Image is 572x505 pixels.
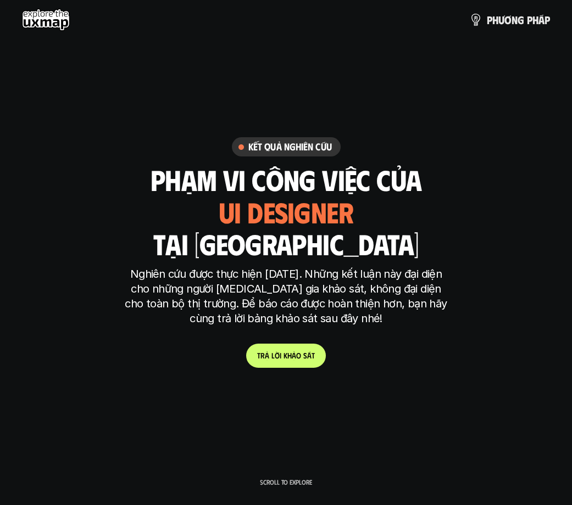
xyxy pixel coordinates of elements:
span: k [284,351,287,361]
span: s [303,351,307,361]
span: r [260,351,265,361]
span: ờ [275,351,280,361]
span: ơ [504,14,512,26]
span: h [287,351,292,361]
span: g [518,14,524,26]
span: t [312,351,315,361]
span: á [538,14,545,26]
span: h [532,14,538,26]
span: ư [498,14,504,26]
span: o [296,351,301,361]
span: p [527,14,532,26]
h2: tại [GEOGRAPHIC_DATA] [153,228,419,260]
h2: phạm vi công việc của [151,164,421,195]
h6: Kết quả nghiên cứu [248,141,332,153]
span: p [487,14,492,26]
span: á [307,351,312,361]
span: n [512,14,518,26]
span: p [545,14,550,26]
a: trảlờikhảosát [246,344,326,368]
p: Scroll to explore [260,478,312,486]
span: i [280,351,281,361]
span: ả [292,351,296,361]
p: Nghiên cứu được thực hiện [DATE]. Những kết luận này đại diện cho những người [MEDICAL_DATA] gia ... [121,267,451,326]
a: phươngpháp [469,9,550,31]
span: t [257,351,260,361]
span: l [271,351,275,361]
span: h [492,14,498,26]
span: ả [265,351,269,361]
